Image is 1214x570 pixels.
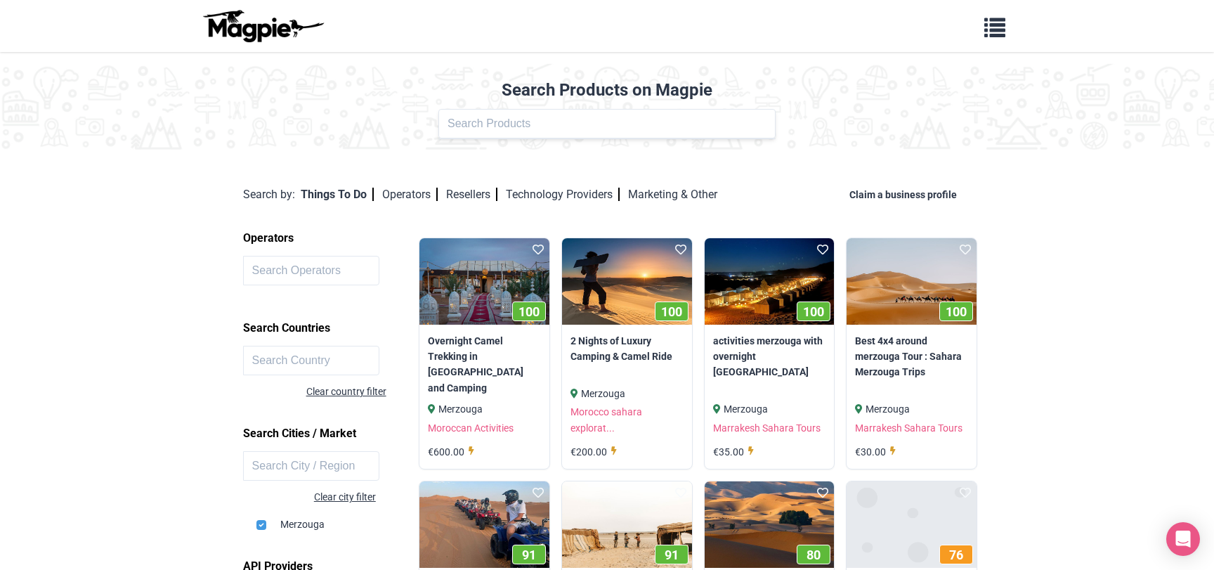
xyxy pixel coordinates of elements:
span: 100 [518,304,540,319]
a: 100 [705,238,835,325]
span: 100 [661,304,682,319]
img: product-bg-32101ccba3a89ccd3141e05e9153d52d.png [847,481,977,568]
div: Open Intercom Messenger [1166,522,1200,556]
a: Morocco sahara explorat... [570,406,642,433]
span: 76 [949,548,963,562]
div: Clear country filter [306,384,425,399]
img: Best 4x4 around merzouga Tour : Sahara Merzouga Trips image [847,238,977,325]
h2: Search Products on Magpie [8,80,1206,101]
span: 91 [522,548,536,562]
a: Technology Providers [506,188,620,201]
div: €30.00 [855,444,900,460]
a: Overnight Camel Trekking in [GEOGRAPHIC_DATA] and Camping [428,333,541,396]
a: Moroccan Activities [428,422,514,434]
span: 100 [803,304,824,319]
span: 80 [807,548,821,562]
img: Quad Riding in Sand Dunes Merzouga Erg Chebbi Desert image [419,481,549,568]
div: Merzouga [256,505,415,532]
img: logo-ab69f6fb50320c5b225c76a69d11143b.png [200,9,326,43]
span: 91 [665,548,679,562]
div: €35.00 [713,444,758,460]
img: paseo en camello en Merzouga y la noche en el desierto image [705,481,835,568]
a: 80 [705,481,835,568]
a: Resellers [446,188,497,201]
a: Things To Do [301,188,374,201]
div: Merzouga [570,386,684,401]
div: Merzouga [428,401,541,417]
a: Marketing & Other [628,188,717,201]
a: 100 [847,238,977,325]
a: Operators [382,188,438,201]
input: Search Products [438,109,776,138]
a: activities merzouga with overnight [GEOGRAPHIC_DATA] [713,333,826,380]
h2: Search Countries [243,316,425,340]
a: 91 [562,481,692,568]
h2: Operators [243,226,425,250]
a: Claim a business profile [849,189,962,200]
img: 4x4 around merzouga image [562,481,692,568]
h2: Search Cities / Market [243,422,425,446]
div: Search by: [243,186,295,204]
div: Merzouga [713,401,826,417]
img: 2 Nights of Luxury Camping & Camel Ride image [562,238,692,325]
input: Search Country [243,346,379,375]
div: Clear city filter [243,489,376,505]
a: Best 4x4 around merzouga Tour : Sahara Merzouga Trips [855,333,968,380]
div: €200.00 [570,444,621,460]
input: Search City / Region [243,451,379,481]
a: Marrakesh Sahara Tours [855,422,962,434]
a: 91 [419,481,549,568]
a: 76 [847,481,977,568]
a: 100 [562,238,692,325]
a: 100 [419,238,549,325]
div: Merzouga [855,401,968,417]
input: Search Operators [243,256,379,285]
a: 2 Nights of Luxury Camping & Camel Ride [570,333,684,365]
a: Marrakesh Sahara Tours [713,422,821,434]
img: activities merzouga with overnight camp sahara image [705,238,835,325]
div: €600.00 [428,444,478,460]
img: Overnight Camel Trekking in Merzouga Desert and Camping image [419,238,549,325]
span: 100 [946,304,967,319]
